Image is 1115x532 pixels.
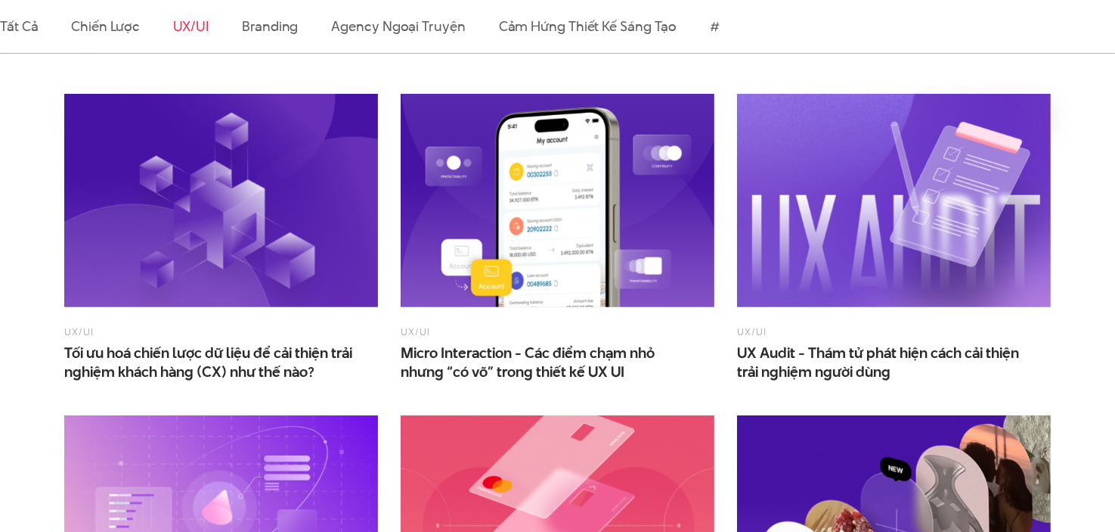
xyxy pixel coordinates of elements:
[737,362,890,381] span: trải nghiệm người dùng
[331,17,465,36] a: Agency ngoại truyện
[401,344,703,381] span: Micro Interaction - Các điểm chạm nhỏ
[242,17,298,36] a: Branding
[64,94,378,307] img: Tối ưu hoá chiến lược dữ liệu để cải thiện trải nghiệm khách hàng (CX) như thế nào?
[401,94,714,307] img: Micro Interaction - Các điểm chạm nhỏ nhưng “có võ” trong thiết kế UX UI
[737,344,1039,381] span: UX Audit - Thám tử phát hiện cách cải thiện
[737,94,1051,307] img: UX Audit - Thám tử phát hiện cách cải thiện trải nghiệm người dùng
[710,17,720,36] a: #
[173,17,209,36] a: UX/UI
[737,344,1039,381] a: UX Audit - Thám tử phát hiện cách cải thiệntrải nghiệm người dùng
[401,362,624,381] span: nhưng “có võ” trong thiết kế UX UI
[401,344,703,381] a: Micro Interaction - Các điểm chạm nhỏnhưng “có võ” trong thiết kế UX UI
[401,325,430,338] a: UX/UI
[64,344,367,381] a: Tối ưu hoá chiến lược dữ liệu để cải thiện trảinghiệm khách hàng (CX) như thế nào?
[499,17,677,36] a: Cảm hứng thiết kế sáng tạo
[64,325,94,338] a: UX/UI
[64,344,367,381] span: Tối ưu hoá chiến lược dữ liệu để cải thiện trải
[71,17,139,36] a: Chiến lược
[64,362,314,381] span: nghiệm khách hàng (CX) như thế nào?
[737,325,767,338] a: UX/UI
